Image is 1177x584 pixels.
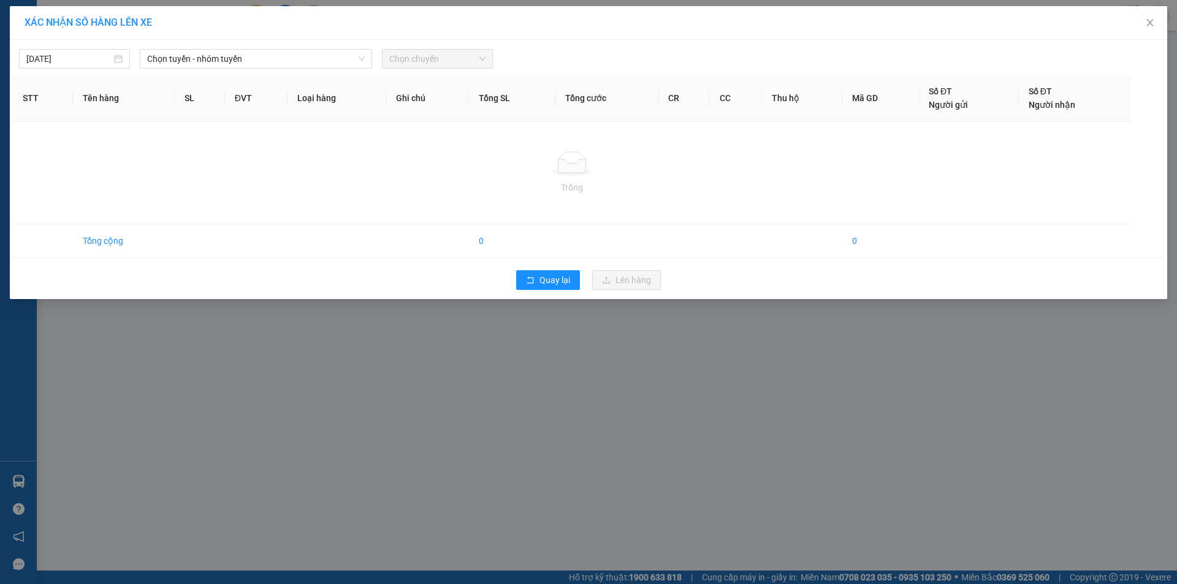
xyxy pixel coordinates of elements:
span: Số ĐT [929,86,952,96]
div: Trống [23,181,1121,194]
th: STT [13,75,73,122]
input: 13/09/2025 [26,52,112,66]
span: XÁC NHẬN SỐ HÀNG LÊN XE [25,17,152,28]
button: Close [1133,6,1167,40]
th: Tổng cước [555,75,658,122]
span: down [358,55,365,63]
th: SL [175,75,224,122]
th: Ghi chú [386,75,470,122]
th: ĐVT [225,75,288,122]
th: Loại hàng [288,75,386,122]
span: Quay lại [539,273,570,287]
button: uploadLên hàng [592,270,661,290]
span: close [1145,18,1155,28]
td: 0 [469,224,555,258]
span: Số ĐT [1029,86,1052,96]
td: 0 [842,224,919,258]
button: rollbackQuay lại [516,270,580,290]
span: Người gửi [929,100,968,110]
span: rollback [526,276,535,286]
th: CR [658,75,710,122]
span: Chọn chuyến [389,50,486,68]
td: Tổng cộng [73,224,175,258]
th: Mã GD [842,75,919,122]
th: Tổng SL [469,75,555,122]
span: Chọn tuyến - nhóm tuyến [147,50,365,68]
th: Tên hàng [73,75,175,122]
th: CC [710,75,762,122]
th: Thu hộ [762,75,842,122]
span: Người nhận [1029,100,1075,110]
